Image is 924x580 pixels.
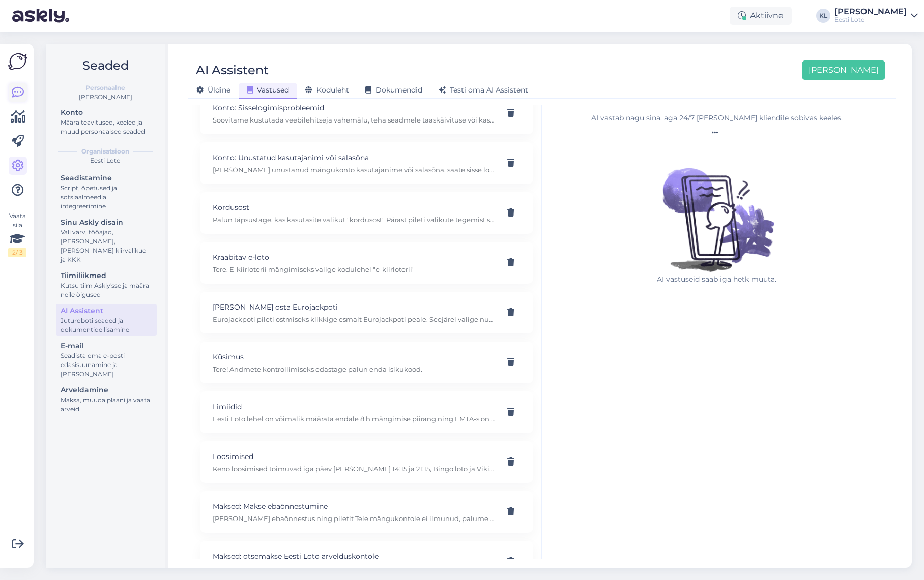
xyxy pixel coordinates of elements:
[550,113,884,124] div: AI vastab nagu sina, aga 24/7 [PERSON_NAME] kliendile sobivas keeles.
[56,383,157,415] a: ArveldamineMaksa, muuda plaani ja vaata arveid
[213,215,496,224] p: Palun täpsustage, kas kasutasite valikut "kordusost" Pärast pileti valikute tegemist soovitame ne...
[61,118,152,136] div: Määra teavitused, keeled ja muud personaalsed seaded
[196,85,230,95] span: Üldine
[56,216,157,266] a: Sinu Askly disainVali värv, tööajad, [PERSON_NAME], [PERSON_NAME] kiirvalikud ja KKK
[200,192,533,234] div: KordusostPalun täpsustage, kas kasutasite valikut "kordusost" Pärast pileti valikute tegemist soo...
[213,315,496,324] p: Eurojackpoti pileti ostmiseks klikkige esmalt Eurojackpoti peale. Seejärel valige numbrid välja n...
[651,274,783,285] p: AI vastuseid saab iga hetk muuta.
[61,281,152,299] div: Kutsu tiim Askly'sse ja määra neile õigused
[816,9,830,23] div: KL
[8,211,26,257] div: Vaata siia
[61,228,152,264] div: Vali värv, tööajad, [PERSON_NAME], [PERSON_NAME] kiirvalikud ja KKK
[200,292,533,333] div: [PERSON_NAME] osta EurojackpotiEurojackpoti pileti ostmiseks klikkige esmalt Eurojackpoti peale. ...
[61,351,152,379] div: Seadista oma e-posti edasisuunamine ja [PERSON_NAME]
[247,85,289,95] span: Vastused
[196,60,269,80] div: AI Assistent
[85,83,125,93] b: Personaalne
[61,395,152,414] div: Maksa, muuda plaani ja vaata arveid
[213,451,496,462] p: Loosimised
[61,270,152,281] div: Tiimiliikmed
[61,341,152,351] div: E-mail
[54,93,157,102] div: [PERSON_NAME]
[730,7,792,25] div: Aktiivne
[802,60,885,80] button: [PERSON_NAME]
[61,173,152,184] div: Seadistamine
[439,85,528,95] span: Testi oma AI Assistent
[365,85,422,95] span: Dokumendid
[61,184,152,211] div: Script, õpetused ja sotsiaalmeedia integreerimine
[213,364,496,374] p: Tere! Andmete kontrollimiseks edastage palun enda isikukood.
[213,252,496,263] p: Kraabitav e-loto
[213,351,496,362] p: Küsimus
[213,202,496,213] p: Kordusost
[56,106,157,138] a: KontoMäära teavitused, keeled ja muud personaalsed seaded
[213,165,496,174] p: [PERSON_NAME] unustanud mängukonto kasutajanime või salasõna, saate sisse logida ID-kaardi, Smart...
[61,107,152,118] div: Konto
[56,339,157,380] a: E-mailSeadista oma e-posti edasisuunamine ja [PERSON_NAME]
[200,342,533,383] div: KüsimusTere! Andmete kontrollimiseks edastage palun enda isikukood.
[305,85,349,95] span: Koduleht
[213,551,496,562] p: Maksed: otsemakse Eesti Loto arvelduskontole
[213,514,496,523] p: [PERSON_NAME] ebaõnnestus ning piletit Teie mängukontole ei ilmunud, palume edastada [PERSON_NAME...
[200,93,533,134] div: Konto: SisselogimisprobleemidSoovitame kustutada veebilehitseja vahemälu, teha seadmele taaskäivi...
[213,414,496,423] p: Eesti Loto lehel on võimalik määrata endale 8 h mängimise piirang ning EMTA-s on võimalik määrata...
[213,102,496,113] p: Konto: Sisselogimisprobleemid
[61,385,152,395] div: Arveldamine
[834,16,907,24] div: Eesti Loto
[213,501,496,512] p: Maksed: Makse ebaõnnestumine
[61,217,152,228] div: Sinu Askly disain
[834,8,907,16] div: [PERSON_NAME]
[56,171,157,212] a: SeadistamineScript, õpetused ja sotsiaalmeedia integreerimine
[8,52,27,71] img: Askly Logo
[200,142,533,184] div: Konto: Unustatud kasutajanimi või salasõna[PERSON_NAME] unustanud mängukonto kasutajanime või sal...
[200,491,533,533] div: Maksed: Makse ebaõnnestumine[PERSON_NAME] ebaõnnestus ning piletit Teie mängukontole ei ilmunud, ...
[56,304,157,336] a: AI AssistentJuturoboti seaded ja dokumentide lisamine
[61,306,152,316] div: AI Assistent
[213,301,496,313] p: [PERSON_NAME] osta Eurojackpoti
[213,152,496,163] p: Konto: Unustatud kasutajanimi või salasõna
[81,147,129,156] b: Organisatsioon
[200,441,533,483] div: LoosimisedKeno loosimised toimuvad iga päev [PERSON_NAME] 14:15 ja 21:15, Bingo loto ja Vikinglot...
[61,316,152,334] div: Juturoboti seaded ja dokumentide lisamine
[56,269,157,301] a: TiimiliikmedKutsu tiim Askly'sse ja määra neile õigused
[54,56,157,75] h2: Seaded
[213,464,496,473] p: Keno loosimised toimuvad iga päev [PERSON_NAME] 14:15 ja 21:15, Bingo loto ja Vikinglotto loosimi...
[834,8,918,24] a: [PERSON_NAME]Eesti Loto
[213,401,496,412] p: Limiidid
[54,156,157,165] div: Eesti Loto
[213,265,496,274] p: Tere. E-kiirloterii mängimiseks valige kodulehel "e-kiirloterii"
[651,142,783,274] img: No qna
[8,248,26,257] div: 2 / 3
[213,115,496,125] p: Soovitame kustutada veebilehitseja vahemälu, teha seadmele taaskäivituse või kasutada teist veebi...
[200,242,533,284] div: Kraabitav e-lotoTere. E-kiirloterii mängimiseks valige kodulehel "e-kiirloterii"
[200,391,533,433] div: LimiididEesti Loto lehel on võimalik määrata endale 8 h mängimise piirang ning EMTA-s on võimalik...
